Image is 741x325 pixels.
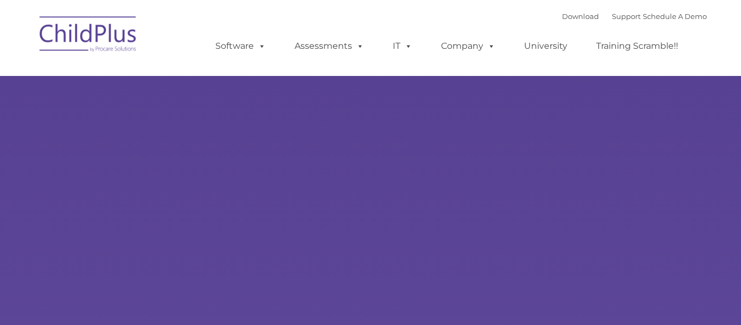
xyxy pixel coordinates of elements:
a: IT [382,35,423,57]
font: | [562,12,707,21]
a: Schedule A Demo [643,12,707,21]
a: Training Scramble!! [585,35,689,57]
img: ChildPlus by Procare Solutions [34,9,143,63]
a: Support [612,12,641,21]
a: Download [562,12,599,21]
a: Software [205,35,277,57]
a: Company [430,35,506,57]
a: University [513,35,578,57]
a: Assessments [284,35,375,57]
